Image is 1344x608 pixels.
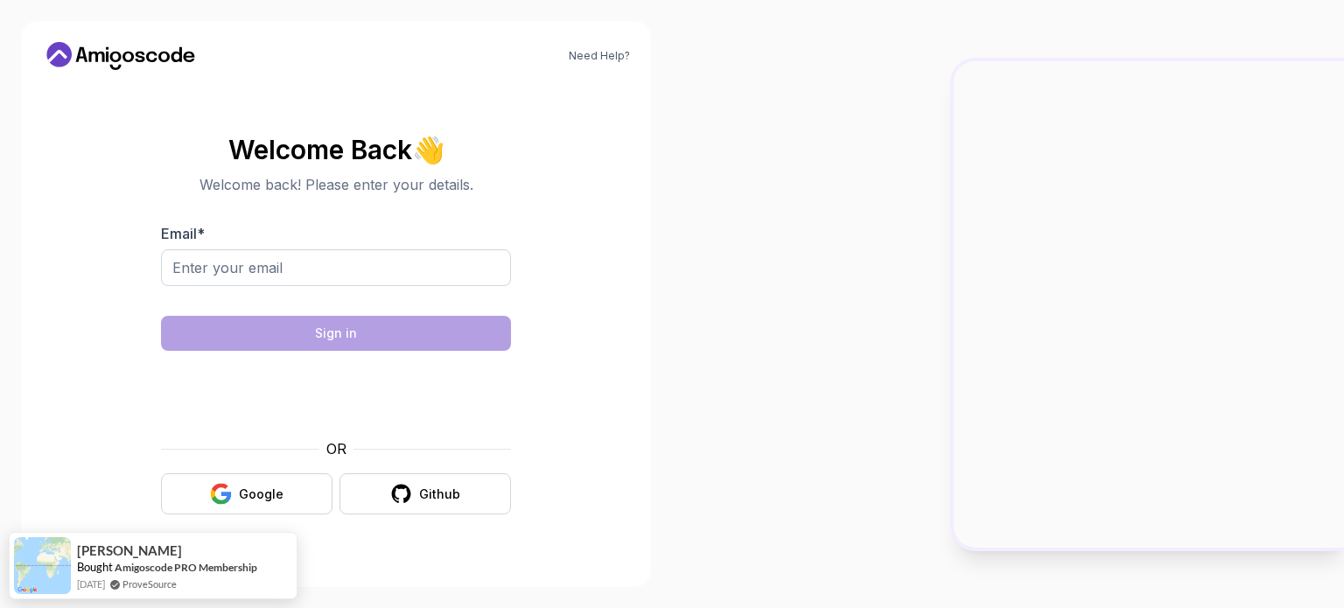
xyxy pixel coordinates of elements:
[77,577,105,591] span: [DATE]
[569,49,630,63] a: Need Help?
[42,42,199,70] a: Home link
[410,133,446,165] span: 👋
[115,560,257,575] a: Amigoscode PRO Membership
[239,486,283,503] div: Google
[204,361,468,428] iframe: Widżet zawierający pole wyboru dla wyzwania bezpieczeństwa hCaptcha
[122,577,177,591] a: ProveSource
[326,438,346,459] p: OR
[77,560,113,574] span: Bought
[14,537,71,594] img: provesource social proof notification image
[161,225,205,242] label: Email *
[339,473,511,514] button: Github
[161,316,511,351] button: Sign in
[161,473,332,514] button: Google
[161,249,511,286] input: Enter your email
[161,174,511,195] p: Welcome back! Please enter your details.
[161,136,511,164] h2: Welcome Back
[419,486,460,503] div: Github
[77,543,182,558] span: [PERSON_NAME]
[954,61,1344,548] img: Amigoscode Dashboard
[315,325,357,342] div: Sign in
